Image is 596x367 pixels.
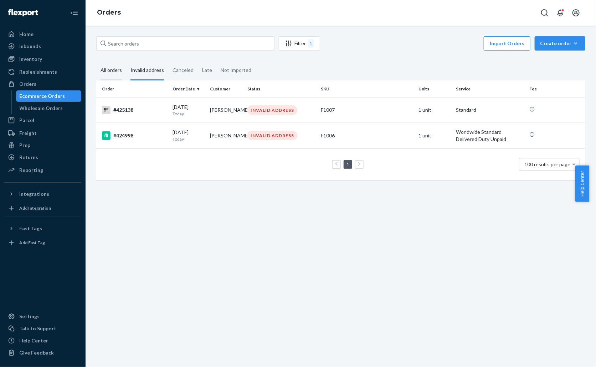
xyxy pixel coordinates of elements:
[19,56,42,63] div: Inventory
[19,167,43,174] div: Reporting
[525,161,571,167] span: 100 results per page
[19,190,49,198] div: Integrations
[4,127,81,139] a: Freight
[4,164,81,176] a: Reporting
[8,9,38,16] img: Flexport logo
[538,6,552,20] button: Open Search Box
[173,104,204,117] div: [DATE]
[4,53,81,65] a: Inventory
[321,106,413,114] div: F1007
[345,161,351,167] a: Page 1 is your current page
[19,154,38,161] div: Returns
[173,111,204,117] p: Today
[4,335,81,346] a: Help Center
[4,188,81,200] button: Integrations
[19,313,40,320] div: Settings
[19,31,34,38] div: Home
[4,115,81,126] a: Parcel
[20,105,63,112] div: Wholesale Orders
[4,203,81,214] a: Add Integration
[102,106,167,114] div: #425138
[4,237,81,248] a: Add Fast Tag
[19,349,54,356] div: Give Feedback
[130,61,164,80] div: Invalid address
[4,66,81,78] a: Replenishments
[101,61,122,80] div: All orders
[19,142,30,149] div: Prep
[416,80,453,98] th: Units
[207,98,245,122] td: [PERSON_NAME]
[20,93,65,100] div: Ecommerce Orders
[173,129,204,142] div: [DATE]
[173,61,194,79] div: Canceled
[19,117,34,124] div: Parcel
[19,80,36,88] div: Orders
[484,36,530,51] button: Import Orders
[456,129,524,143] p: Worldwide Standard Delivered Duty Unpaid
[4,140,81,151] a: Prep
[4,323,81,334] a: Talk to Support
[19,68,57,75] div: Replenishments
[221,61,251,79] div: Not Imported
[535,36,585,51] button: Create order
[453,80,527,98] th: Service
[102,131,167,140] div: #424998
[97,9,121,16] a: Orders
[19,130,37,137] div: Freight
[19,325,56,332] div: Talk to Support
[202,61,212,79] div: Late
[67,6,81,20] button: Close Navigation
[96,80,170,98] th: Order
[91,2,127,23] ol: breadcrumbs
[19,240,45,246] div: Add Fast Tag
[4,223,81,234] button: Fast Tags
[16,103,82,114] a: Wholesale Orders
[279,36,320,51] button: Filter
[19,225,42,232] div: Fast Tags
[96,36,274,51] input: Search orders
[19,43,41,50] div: Inbounds
[4,78,81,90] a: Orders
[416,98,453,122] td: 1 unit
[308,39,314,48] div: 1
[245,80,318,98] th: Status
[540,40,580,47] div: Create order
[526,80,585,98] th: Fee
[321,132,413,139] div: F1006
[170,80,207,98] th: Order Date
[4,28,81,40] a: Home
[416,122,453,148] td: 1 unit
[210,86,242,92] div: Customer
[553,6,567,20] button: Open notifications
[569,6,583,20] button: Open account menu
[318,80,416,98] th: SKU
[4,311,81,322] a: Settings
[173,136,204,142] p: Today
[456,106,524,114] p: Standard
[207,122,245,148] td: [PERSON_NAME]
[279,39,320,48] div: Filter
[247,131,297,140] div: INVALID ADDRESS
[247,105,297,115] div: INVALID ADDRESS
[16,90,82,102] a: Ecommerce Orders
[4,152,81,163] a: Returns
[19,337,48,344] div: Help Center
[19,205,51,211] div: Add Integration
[575,166,589,202] button: Help Center
[4,347,81,358] button: Give Feedback
[4,41,81,52] a: Inbounds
